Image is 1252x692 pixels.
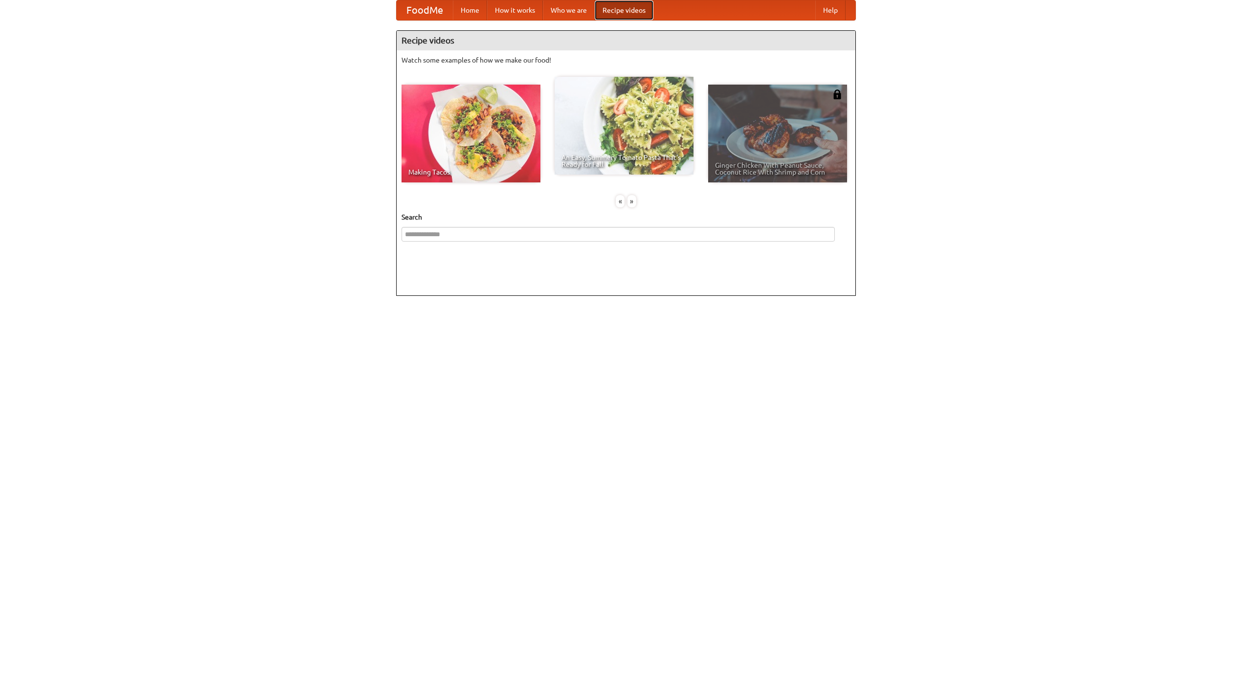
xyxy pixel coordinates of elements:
img: 483408.png [832,89,842,99]
span: Making Tacos [408,169,534,176]
a: Who we are [543,0,595,20]
a: Help [815,0,846,20]
a: Recipe videos [595,0,653,20]
p: Watch some examples of how we make our food! [402,55,850,65]
div: » [627,195,636,207]
h5: Search [402,212,850,222]
div: « [616,195,625,207]
a: Home [453,0,487,20]
span: An Easy, Summery Tomato Pasta That's Ready for Fall [561,154,687,168]
a: FoodMe [397,0,453,20]
h4: Recipe videos [397,31,855,50]
a: Making Tacos [402,85,540,182]
a: An Easy, Summery Tomato Pasta That's Ready for Fall [555,77,693,175]
a: How it works [487,0,543,20]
